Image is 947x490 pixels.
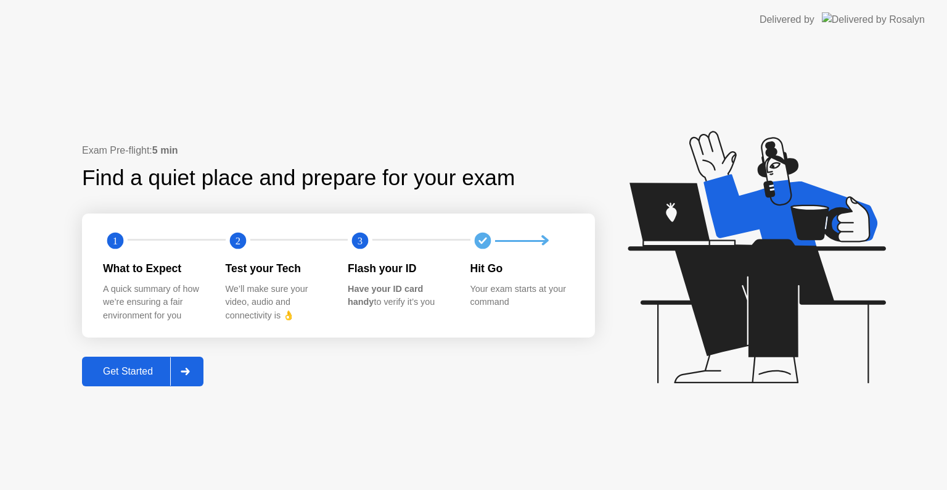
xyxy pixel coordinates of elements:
div: Flash your ID [348,260,451,276]
text: 1 [113,235,118,247]
button: Get Started [82,357,203,386]
b: 5 min [152,145,178,156]
b: Have your ID card handy [348,284,423,307]
div: Get Started [86,366,170,377]
div: Exam Pre-flight: [82,143,595,158]
div: A quick summary of how we’re ensuring a fair environment for you [103,283,206,323]
div: We’ll make sure your video, audio and connectivity is 👌 [226,283,329,323]
img: Delivered by Rosalyn [822,12,925,27]
div: Test your Tech [226,260,329,276]
div: Hit Go [470,260,573,276]
text: 2 [235,235,240,247]
text: 3 [358,235,363,247]
div: Delivered by [760,12,814,27]
div: to verify it’s you [348,283,451,309]
div: Your exam starts at your command [470,283,573,309]
div: Find a quiet place and prepare for your exam [82,162,517,194]
div: What to Expect [103,260,206,276]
